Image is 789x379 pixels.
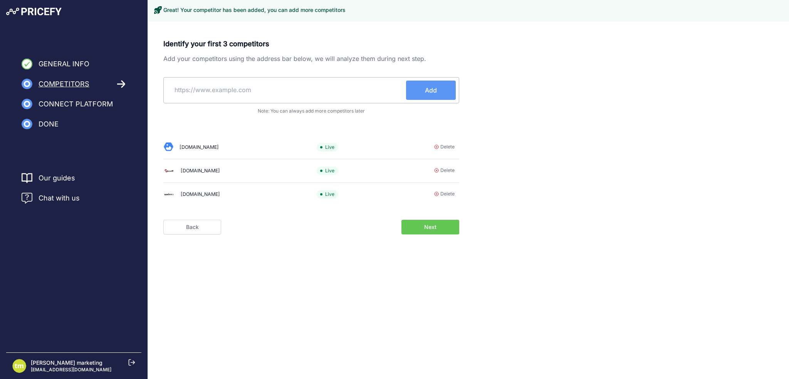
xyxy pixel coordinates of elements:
p: Note: You can always add more competitors later [163,108,459,114]
a: Chat with us [22,193,80,204]
button: Add [406,81,456,100]
span: Live [317,167,338,175]
p: [PERSON_NAME] marketing [31,359,111,367]
button: Next [401,220,459,234]
a: Our guides [39,173,75,184]
span: Connect Platform [39,99,113,109]
h3: Great! Your competitor has been added, you can add more competitors [163,6,346,14]
div: [DOMAIN_NAME] [180,144,219,151]
span: Live [317,190,338,199]
span: Competitors [39,79,89,89]
div: [DOMAIN_NAME] [181,191,220,198]
span: Done [39,119,59,130]
span: Add [425,86,437,95]
span: General Info [39,59,89,69]
img: Pricefy Logo [6,8,62,15]
p: [EMAIL_ADDRESS][DOMAIN_NAME] [31,367,111,373]
p: Identify your first 3 competitors [163,39,459,49]
span: Chat with us [39,193,80,204]
input: https://www.example.com [167,81,406,99]
a: Back [163,220,221,234]
div: [DOMAIN_NAME] [181,167,220,175]
span: Next [424,223,436,231]
p: Add your competitors using the address bar below, we will analyze them during next step. [163,54,459,63]
span: Delete [440,143,455,151]
span: Delete [440,190,455,198]
span: Live [317,143,338,152]
span: Delete [440,167,455,174]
